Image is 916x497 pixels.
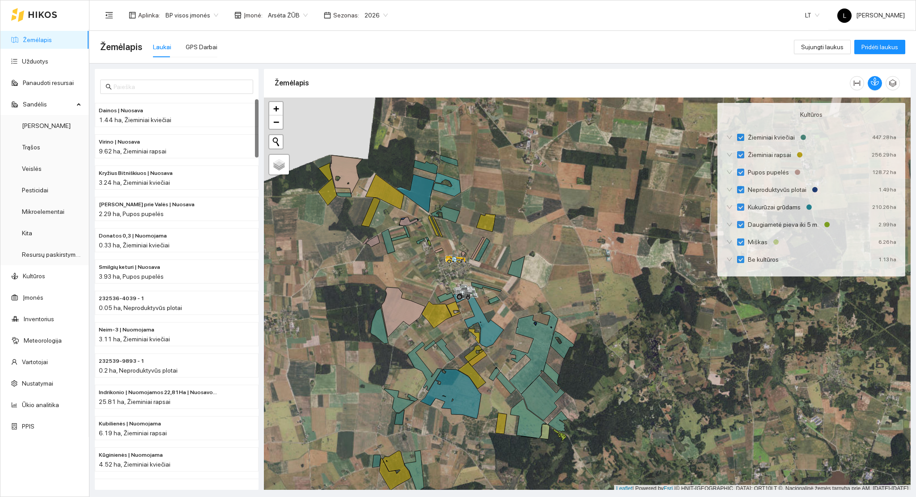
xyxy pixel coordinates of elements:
[726,204,733,210] span: down
[24,337,62,344] a: Meteorologija
[744,220,822,229] span: Daugiametė pieva iki 5 m.
[726,221,733,228] span: down
[99,106,143,115] span: Dainos | Nuosava
[99,429,167,437] span: 6.19 ha, Žieminiai rapsai
[616,485,632,492] a: Leaflet
[99,273,164,280] span: 3.93 ha, Pupos pupelės
[99,232,167,240] span: Donatos 0,3 | Nuomojama
[99,294,144,303] span: 232536-4039 - 1
[333,10,359,20] span: Sezonas :
[843,8,846,23] span: L
[744,150,795,160] span: Žieminiai rapsai
[22,251,82,258] a: Resursų paskirstymas
[22,229,32,237] a: Kita
[800,110,823,119] span: Kultūros
[805,8,819,22] span: LT
[99,242,170,249] span: 0.33 ha, Žieminiai kviečiai
[99,304,182,311] span: 0.05 ha, Neproduktyvūs plotai
[186,42,217,52] div: GPS Darbai
[99,451,163,459] span: Kūginienės | Nuomojama
[99,357,144,365] span: 232539-9893 - 1
[99,169,173,178] span: Kryžius Bitniškiuos | Nuosava
[273,116,279,127] span: −
[872,132,896,142] div: 447.28 ha
[872,202,896,212] div: 210.26 ha
[273,103,279,114] span: +
[837,12,905,19] span: [PERSON_NAME]
[153,42,171,52] div: Laukai
[99,179,170,186] span: 3.24 ha, Žieminiai kviečiai
[106,84,112,90] span: search
[22,122,71,129] a: [PERSON_NAME]
[664,485,673,492] a: Esri
[99,367,178,374] span: 0.2 ha, Neproduktyvūs plotai
[22,58,48,65] a: Užduotys
[850,80,864,87] span: column-width
[99,388,219,397] span: Indrikonio | Nuomojamos 22,81Ha | Nuosavos 3,00 Ha
[269,155,289,174] a: Layers
[861,42,898,52] span: Pridėti laukus
[22,144,40,151] a: Trąšos
[269,102,283,115] a: Zoom in
[99,398,170,405] span: 25.81 ha, Žieminiai rapsai
[99,420,161,428] span: Kubilienės | Nuomojama
[744,167,793,177] span: Pupos pupelės
[99,116,171,123] span: 1.44 ha, Žieminiai kviečiai
[850,76,864,90] button: column-width
[24,315,54,323] a: Inventorius
[105,11,113,19] span: menu-fold
[878,185,896,195] div: 1.49 ha
[794,40,851,54] button: Sujungti laukus
[614,485,911,493] div: | Powered by © HNIT-[GEOGRAPHIC_DATA]; ORT10LT ©, Nacionalinė žemės tarnyba prie AM, [DATE]-[DATE]
[99,326,154,334] span: Neim-3 | Nuomojama
[22,165,42,172] a: Veislės
[726,169,733,175] span: down
[114,82,248,92] input: Paieška
[22,401,59,408] a: Ūkio analitika
[99,148,166,155] span: 9.62 ha, Žieminiai rapsai
[872,167,896,177] div: 128.72 ha
[23,95,74,113] span: Sandėlis
[854,43,905,51] a: Pridėti laukus
[726,256,733,263] span: down
[129,12,136,19] span: layout
[234,12,242,19] span: shop
[23,79,74,86] a: Panaudoti resursai
[878,237,896,247] div: 6.26 ha
[22,187,48,194] a: Pesticidai
[99,336,170,343] span: 3.11 ha, Žieminiai kviečiai
[744,185,810,195] span: Neproduktyvūs plotai
[99,210,164,217] span: 2.29 ha, Pupos pupelės
[674,485,676,492] span: |
[269,135,283,149] button: Initiate a new search
[744,237,771,247] span: Miškas
[744,202,804,212] span: Kukurūzai grūdams
[22,358,48,365] a: Vartotojai
[22,423,34,430] a: PPIS
[99,263,160,272] span: Smilgių keturi | Nuosava
[744,132,798,142] span: Žieminiai kviečiai
[99,200,195,209] span: Rolando prie Valės | Nuosava
[365,8,388,22] span: 2026
[726,239,733,245] span: down
[23,272,45,280] a: Kultūros
[22,208,64,215] a: Mikroelementai
[726,134,733,140] span: down
[872,150,896,160] div: 256.29 ha
[23,294,43,301] a: Įmonės
[269,115,283,129] a: Zoom out
[244,10,263,20] span: Įmonė :
[165,8,218,22] span: BP visos įmonės
[100,40,142,54] span: Žemėlapis
[324,12,331,19] span: calendar
[138,10,160,20] span: Aplinka :
[23,36,52,43] a: Žemėlapis
[22,380,53,387] a: Nustatymai
[854,40,905,54] button: Pridėti laukus
[268,8,308,22] span: Arsėta ŽŪB
[100,6,118,24] button: menu-fold
[726,187,733,193] span: down
[99,138,140,146] span: Virino | Nuosava
[801,42,844,52] span: Sujungti laukus
[726,152,733,158] span: down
